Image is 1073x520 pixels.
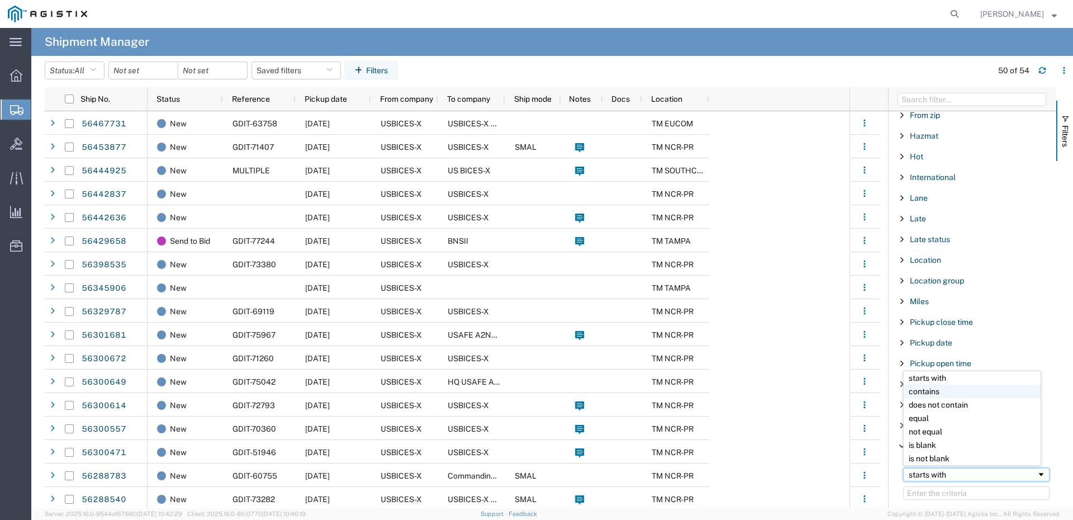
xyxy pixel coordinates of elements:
span: USBICES-X [448,143,489,152]
span: USBICES-X Logistics [448,495,523,504]
span: USBICES-X [381,283,422,292]
span: 07/24/2025 [305,495,330,504]
span: SMAL [515,471,536,480]
span: TM NCR-PR [652,448,694,457]
input: Filter Value [903,486,1050,500]
button: [PERSON_NAME] [980,7,1057,21]
span: 08/14/2025 [305,143,330,152]
a: 56300672 [81,350,127,368]
span: Commanding Officer - NCTS Naples [448,471,630,480]
span: New [170,206,187,229]
span: Server: 2025.16.0-9544af67660 [45,510,182,517]
span: GDIT-69119 [232,307,274,316]
a: 56345906 [81,280,127,297]
span: International [910,173,956,182]
span: Copyright © [DATE]-[DATE] Agistix Inc., All Rights Reserved [887,509,1060,519]
span: Late [910,214,926,223]
span: GDIT-60755 [232,471,277,480]
span: TM SOUTHCOM [652,166,709,175]
span: New [170,441,187,464]
span: 08/08/2025 [305,213,330,222]
span: USBICES-X [448,354,489,363]
h4: Shipment Manager [45,28,149,56]
span: New [170,347,187,370]
span: TM TAMPA [652,237,691,245]
span: USBICES-X [381,354,422,363]
span: New [170,159,187,182]
span: TM NCR-PR [652,307,694,316]
a: Feedback [509,510,537,517]
span: USBICES-X [381,119,422,128]
a: 56300557 [81,420,127,438]
a: 56429658 [81,233,127,250]
span: USBICES-X [381,330,422,339]
span: is not blank [909,454,949,463]
span: BNSII [448,237,468,245]
a: 56329787 [81,303,127,321]
span: USBICES-X Logistics [448,119,523,128]
span: GDIT-73282 [232,495,275,504]
span: To company [447,94,490,103]
span: USBICES-X [381,166,422,175]
input: Not set [109,62,178,79]
div: starts with [909,470,1037,479]
span: does not contain [909,400,968,409]
span: 08/08/2025 [305,190,330,198]
span: Late status [910,235,950,244]
span: USBICES-X [381,237,422,245]
span: Hazmat [910,131,938,140]
span: Lane [910,193,928,202]
span: USBICES-X [381,424,422,433]
span: New [170,417,187,441]
span: 08/14/2025 [305,166,330,175]
span: USBICES-X [381,143,422,152]
button: Saved filters [251,62,341,79]
span: GDIT-77244 [232,237,275,245]
span: 08/11/2025 [305,401,330,410]
span: Pickup date [305,94,347,103]
span: Location [910,256,941,264]
a: 56301681 [81,327,127,344]
span: SMAL [515,495,536,504]
span: TM NCR-PR [652,424,694,433]
span: New [170,464,187,488]
input: Not set [178,62,247,79]
span: TM NCR-PR [652,354,694,363]
span: Ship No. [80,94,110,103]
span: Send to Bid [170,229,210,253]
span: USBICES-X [448,448,489,457]
span: USBICES-X [448,260,489,269]
span: GDIT-71407 [232,143,274,152]
span: GDIT-63758 [232,119,277,128]
span: 08/11/2025 [305,237,330,245]
span: USAFE A2NK USBICES-X (EUCOM) [448,330,575,339]
span: 07/31/2025 [305,354,330,363]
button: Status:All [45,62,105,79]
div: 50 of 54 [998,65,1029,77]
span: From zip [910,111,940,120]
span: starts with [909,374,946,382]
span: MULTIPLE [232,166,270,175]
a: 56398535 [81,256,127,274]
span: TM NCR-PR [652,260,694,269]
span: Notes [569,94,591,103]
span: Pickup open time [910,359,971,368]
span: GDIT-70360 [232,424,276,433]
span: USBICES-X [448,307,489,316]
button: Filters [345,62,398,79]
span: New [170,488,187,511]
span: GDIT-75967 [232,330,276,339]
span: TM NCR-PR [652,330,694,339]
span: TM NCR-PR [652,495,694,504]
span: Reference [232,94,270,103]
span: New [170,323,187,347]
span: TM NCR-PR [652,213,694,222]
span: New [170,276,187,300]
span: Hot [910,152,923,161]
span: USBICES-X [381,495,422,504]
span: USBICES-X [381,471,422,480]
span: 08/05/2025 [305,260,330,269]
span: Filters [1061,125,1070,147]
span: 08/13/2025 [305,119,330,128]
span: New [170,253,187,276]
